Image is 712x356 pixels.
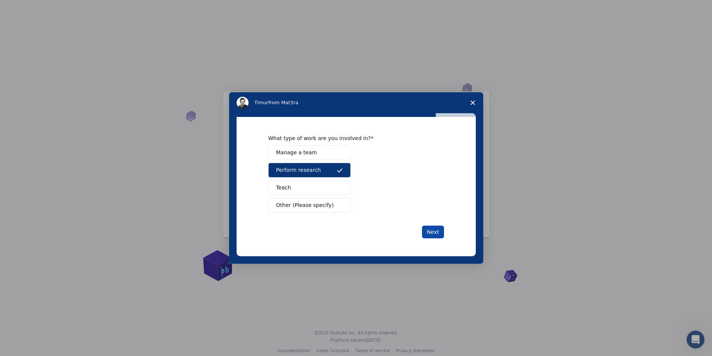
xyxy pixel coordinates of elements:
button: Manage a team [268,145,351,160]
span: Close survey [462,92,483,113]
span: Other (Please specify) [276,201,334,209]
img: Profile image for Timur [237,97,249,109]
button: Teach [268,180,351,195]
button: Other (Please specify) [268,198,351,213]
button: Perform research [268,163,351,177]
button: Next [422,226,444,238]
span: Manage a team [276,149,317,157]
span: Support [15,5,42,12]
span: from Mat3ra [268,100,298,105]
span: Perform research [276,166,321,174]
div: What type of work are you involved in? [268,135,433,142]
span: Teach [276,184,291,192]
span: Timur [255,100,268,105]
